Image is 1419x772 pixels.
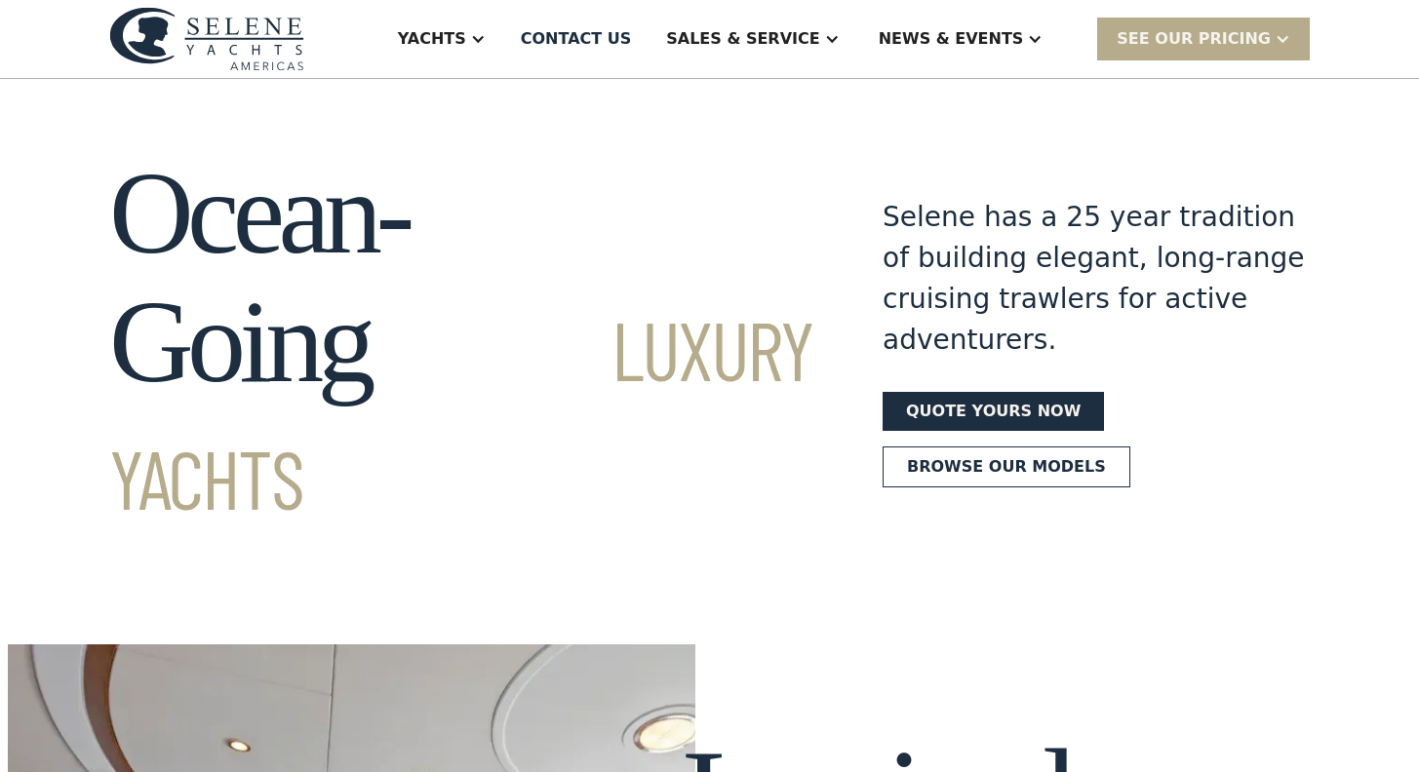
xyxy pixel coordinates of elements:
[521,27,632,51] div: Contact US
[109,7,304,70] img: logo
[109,299,812,526] span: Luxury Yachts
[109,149,812,535] h1: Ocean-Going
[1097,18,1310,59] div: SEE Our Pricing
[1117,27,1271,51] div: SEE Our Pricing
[666,27,819,51] div: Sales & Service
[883,197,1310,361] div: Selene has a 25 year tradition of building elegant, long-range cruising trawlers for active adven...
[883,392,1104,431] a: Quote yours now
[879,27,1024,51] div: News & EVENTS
[398,27,466,51] div: Yachts
[883,446,1130,487] a: Browse our models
